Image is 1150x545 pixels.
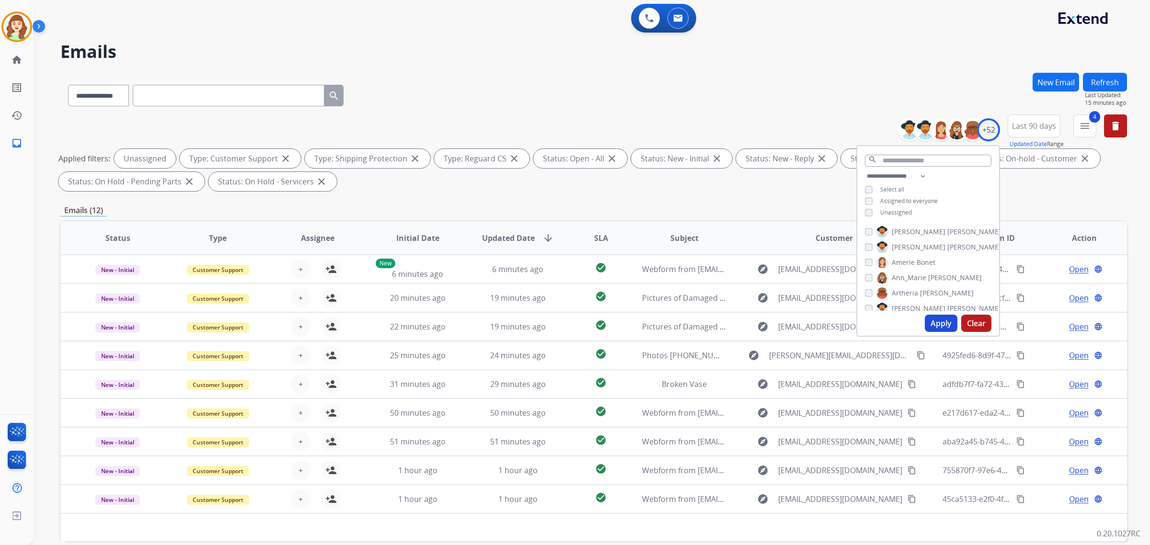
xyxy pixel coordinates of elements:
[187,294,249,304] span: Customer Support
[95,437,140,447] span: New - Initial
[908,380,916,388] mat-icon: content_copy
[757,263,769,275] mat-icon: explore
[769,350,911,361] span: [PERSON_NAME][EMAIL_ADDRESS][DOMAIN_NAME]
[1094,322,1103,331] mat-icon: language
[291,346,310,365] button: +
[490,293,546,303] span: 19 minutes ago
[508,153,520,164] mat-icon: close
[778,465,902,476] span: [EMAIL_ADDRESS][DOMAIN_NAME]
[299,378,303,390] span: +
[642,350,736,361] span: Photos [PHONE_NUMBER]
[1016,380,1025,388] mat-icon: content_copy
[316,176,327,187] mat-icon: close
[1069,436,1089,447] span: Open
[328,90,340,102] mat-icon: search
[943,465,1085,476] span: 755870f7-97e6-47a6-8473-37afbe7f2529
[542,232,554,244] mat-icon: arrow_downward
[757,321,769,332] mat-icon: explore
[291,489,310,509] button: +
[662,379,707,389] span: Broken Vase
[187,409,249,419] span: Customer Support
[757,378,769,390] mat-icon: explore
[748,350,759,361] mat-icon: explore
[642,264,859,274] span: Webform from [EMAIL_ADDRESS][DOMAIN_NAME] on [DATE]
[594,232,608,244] span: SLA
[95,380,140,390] span: New - Initial
[1094,437,1103,446] mat-icon: language
[961,315,991,332] button: Clear
[642,436,859,447] span: Webform from [EMAIL_ADDRESS][DOMAIN_NAME] on [DATE]
[1016,409,1025,417] mat-icon: content_copy
[482,232,535,244] span: Updated Date
[977,118,1000,141] div: +52
[390,321,446,332] span: 22 minutes ago
[209,232,227,244] span: Type
[208,172,337,191] div: Status: On Hold - Servicers
[1073,114,1096,137] button: 4
[1089,111,1100,123] span: 4
[1094,409,1103,417] mat-icon: language
[1069,465,1089,476] span: Open
[1069,292,1089,304] span: Open
[595,406,607,417] mat-icon: check_circle
[1085,91,1127,99] span: Last Updated:
[11,54,23,66] mat-icon: home
[595,377,607,388] mat-icon: check_circle
[947,227,1001,237] span: [PERSON_NAME]
[925,315,957,332] button: Apply
[892,258,915,267] span: Amerie
[325,321,337,332] mat-icon: person_add
[943,436,1092,447] span: aba92a45-b745-41b5-93cb-99d19578643b
[398,494,437,504] span: 1 hour ago
[595,492,607,503] mat-icon: check_circle
[892,273,926,283] span: Ann_Marie
[778,493,902,505] span: [EMAIL_ADDRESS][DOMAIN_NAME]
[95,265,140,275] span: New - Initial
[291,260,310,279] button: +
[595,319,607,331] mat-icon: check_circle
[187,265,249,275] span: Customer Support
[95,466,140,476] span: New - Initial
[1010,140,1047,148] button: Updated Date
[908,466,916,475] mat-icon: content_copy
[778,292,902,304] span: [EMAIL_ADDRESS][DOMAIN_NAME]
[595,348,607,360] mat-icon: check_circle
[299,321,303,332] span: +
[1069,321,1089,332] span: Open
[95,294,140,304] span: New - Initial
[1033,73,1079,91] button: New Email
[299,263,303,275] span: +
[95,495,140,505] span: New - Initial
[928,273,982,283] span: [PERSON_NAME]
[187,495,249,505] span: Customer Support
[105,232,130,244] span: Status
[1016,351,1025,360] mat-icon: content_copy
[1069,493,1089,505] span: Open
[180,149,301,168] div: Type: Customer Support
[299,350,303,361] span: +
[390,350,446,361] span: 25 minutes ago
[299,465,303,476] span: +
[778,436,902,447] span: [EMAIL_ADDRESS][DOMAIN_NAME]
[95,322,140,332] span: New - Initial
[114,149,176,168] div: Unassigned
[816,232,853,244] span: Customer
[711,153,723,164] mat-icon: close
[642,465,859,476] span: Webform from [EMAIL_ADDRESS][DOMAIN_NAME] on [DATE]
[11,137,23,149] mat-icon: inbox
[1016,495,1025,503] mat-icon: content_copy
[1069,263,1089,275] span: Open
[1094,351,1103,360] mat-icon: language
[58,172,205,191] div: Status: On Hold - Pending Parts
[880,197,938,205] span: Assigned to everyone
[892,304,945,313] span: [PERSON_NAME]
[1027,221,1127,255] th: Action
[325,378,337,390] mat-icon: person_add
[299,493,303,505] span: +
[3,13,30,40] img: avatar
[1097,528,1140,539] p: 0.20.1027RC
[409,153,421,164] mat-icon: close
[943,494,1085,504] span: 45ca5133-e2f0-4f74-a772-3e47ea47bedf
[299,407,303,419] span: +
[490,379,546,389] span: 29 minutes ago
